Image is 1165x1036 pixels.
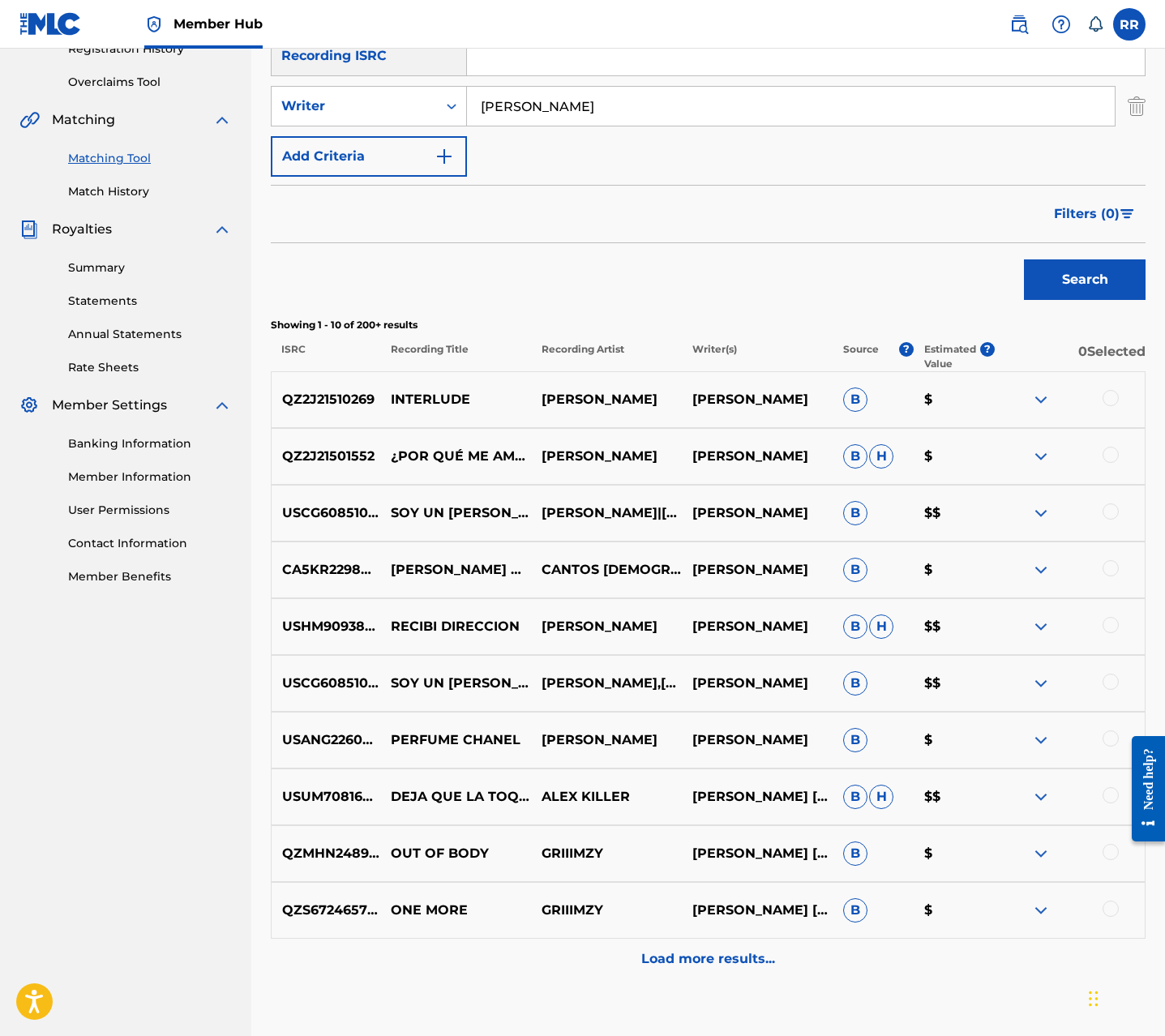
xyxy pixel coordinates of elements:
[68,183,232,200] a: Match History
[1120,724,1165,854] iframe: Resource Center
[52,220,112,239] span: Royalties
[380,787,531,807] p: DEJA QUE LA TOQUEN
[68,568,232,585] a: Member Benefits
[380,503,531,523] p: SOY UN [PERSON_NAME]
[68,259,232,276] a: Summary
[914,390,995,409] p: $
[271,318,1146,332] p: Showing 1 - 10 of 200+ results
[212,220,232,239] img: expand
[843,785,867,809] span: B
[843,387,867,412] span: B
[68,469,232,486] a: Member Information
[682,730,833,750] p: [PERSON_NAME]
[682,342,833,371] p: Writer(s)
[843,841,867,866] span: B
[173,15,263,33] span: Member Hub
[1087,16,1103,32] div: Notifications
[380,730,531,750] p: PERFUME CHANEL
[19,220,39,239] img: Royalties
[68,535,232,552] a: Contact Information
[869,785,893,809] span: H
[1044,194,1146,234] button: Filters (0)
[272,617,380,636] p: USHM90938082
[914,560,995,580] p: $
[1009,15,1029,34] img: search
[914,503,995,523] p: $$
[869,444,893,469] span: H
[272,787,380,807] p: USUM70816952
[68,502,232,519] a: User Permissions
[641,949,775,969] p: Load more results...
[271,136,467,177] button: Add Criteria
[1084,958,1165,1036] iframe: Chat Widget
[380,844,531,863] p: OUT OF BODY
[843,342,879,371] p: Source
[272,844,380,863] p: QZMHN2489961
[914,730,995,750] p: $
[272,390,380,409] p: QZ2J21510269
[68,435,232,452] a: Banking Information
[682,390,833,409] p: [PERSON_NAME]
[914,447,995,466] p: $
[19,396,39,415] img: Member Settings
[869,614,893,639] span: H
[380,674,531,693] p: SOY UN [PERSON_NAME]
[380,617,531,636] p: RECIBI DIRECCION
[914,844,995,863] p: $
[914,901,995,920] p: $
[212,110,232,130] img: expand
[1003,8,1035,41] a: Public Search
[68,293,232,310] a: Statements
[68,359,232,376] a: Rate Sheets
[899,342,914,357] span: ?
[144,15,164,34] img: Top Rightsholder
[980,342,995,357] span: ?
[380,447,531,466] p: ¿POR QUÉ ME AMAS TANTO?
[1031,844,1051,863] img: expand
[68,74,232,91] a: Overclaims Tool
[380,390,531,409] p: INTERLUDE
[531,447,682,466] p: [PERSON_NAME]
[1054,204,1120,224] span: Filters ( 0 )
[924,342,979,371] p: Estimated Value
[281,96,427,116] div: Writer
[68,150,232,167] a: Matching Tool
[531,730,682,750] p: [PERSON_NAME]
[1120,209,1134,219] img: filter
[1031,730,1051,750] img: expand
[531,844,682,863] p: GRIIIMZY
[380,901,531,920] p: ONE MORE
[531,560,682,580] p: CANTOS [DEMOGRAPHIC_DATA],CANCIONES [DEMOGRAPHIC_DATA]
[435,147,454,166] img: 9d2ae6d4665cec9f34b9.svg
[843,671,867,696] span: B
[380,560,531,580] p: [PERSON_NAME] DE AMOR
[531,674,682,693] p: [PERSON_NAME],[PERSON_NAME]
[379,342,530,371] p: Recording Title
[1031,674,1051,693] img: expand
[843,444,867,469] span: B
[843,501,867,525] span: B
[19,12,82,36] img: MLC Logo
[1031,447,1051,466] img: expand
[1045,8,1077,41] div: Help
[272,560,380,580] p: CA5KR2298816
[682,787,833,807] p: [PERSON_NAME] [PERSON_NAME]
[843,558,867,582] span: B
[682,844,833,863] p: [PERSON_NAME] [PERSON_NAME]
[68,326,232,343] a: Annual Statements
[52,396,167,415] span: Member Settings
[272,730,380,750] p: USANG2260936
[1031,503,1051,523] img: expand
[1031,560,1051,580] img: expand
[212,396,232,415] img: expand
[1031,617,1051,636] img: expand
[272,674,380,693] p: USCG60851046
[682,617,833,636] p: [PERSON_NAME]
[1031,390,1051,409] img: expand
[272,901,380,920] p: QZS672465796
[52,110,115,130] span: Matching
[272,503,380,523] p: USCG60851046
[272,447,380,466] p: QZ2J21501552
[531,503,682,523] p: [PERSON_NAME]|[PERSON_NAME]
